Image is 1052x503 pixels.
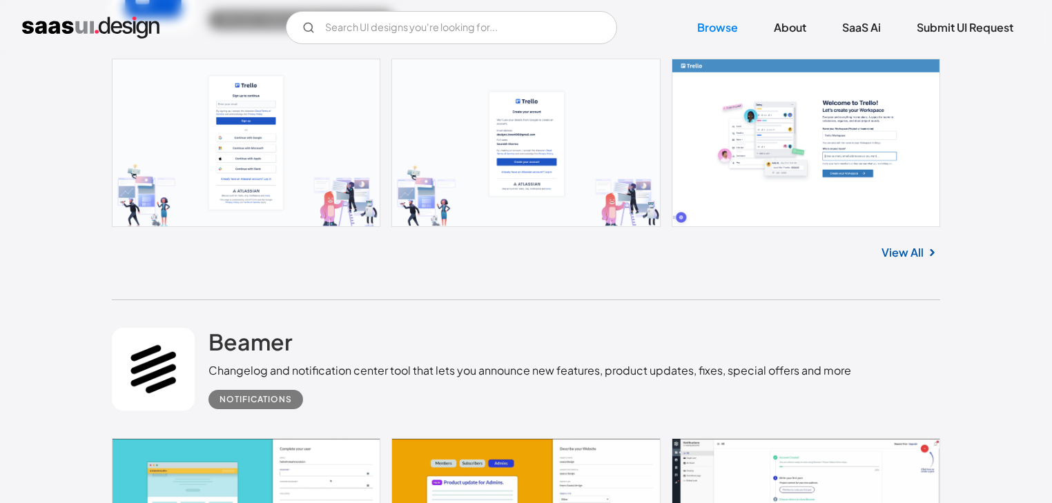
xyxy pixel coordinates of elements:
h2: Beamer [208,328,293,355]
div: Notifications [220,391,292,408]
a: View All [881,244,924,261]
input: Search UI designs you're looking for... [286,11,617,44]
a: home [22,17,159,39]
a: SaaS Ai [826,12,897,43]
a: Beamer [208,328,293,362]
a: Browse [681,12,754,43]
a: About [757,12,823,43]
a: Submit UI Request [900,12,1030,43]
div: Changelog and notification center tool that lets you announce new features, product updates, fixe... [208,362,851,379]
form: Email Form [286,11,617,44]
